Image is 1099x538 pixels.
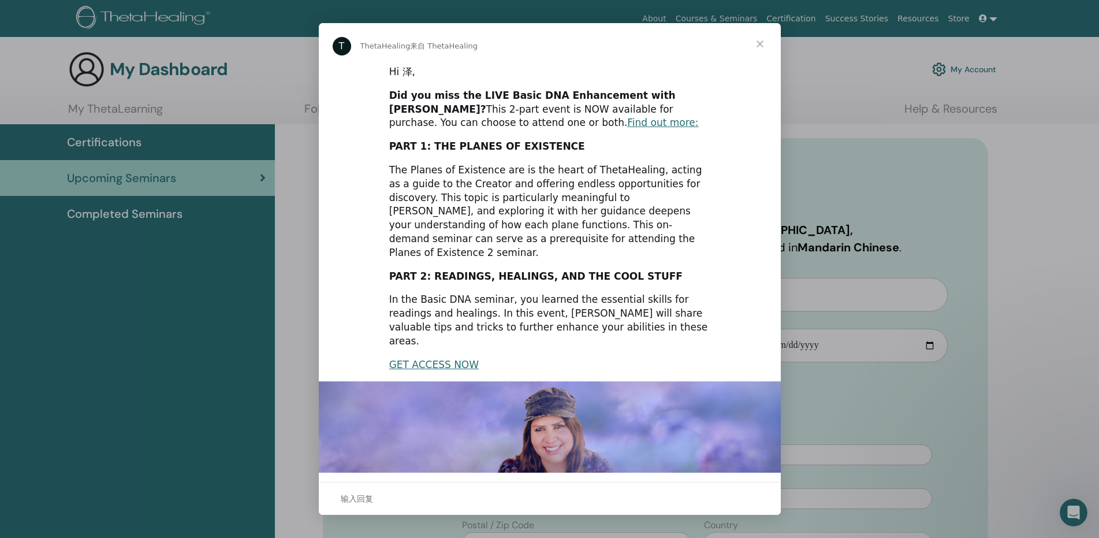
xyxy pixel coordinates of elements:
[389,140,585,152] b: PART 1: THE PLANES OF EXISTENCE
[319,482,781,515] div: 打开对话并回复
[389,164,710,260] div: The Planes of Existence are is the heart of ThetaHealing, acting as a guide to the Creator and of...
[389,359,479,370] a: GET ACCESS NOW
[627,117,698,128] a: Find out more:
[739,23,781,65] span: 关闭
[333,37,351,55] div: Profile image for ThetaHealing
[410,42,478,50] span: 来自 ThetaHealing
[389,89,710,130] div: This 2-part event is NOW available for purchase. You can choose to attend one or both.
[341,491,373,506] span: 输入回复
[389,90,676,115] b: Did you miss the LIVE Basic DNA Enhancement with [PERSON_NAME]?
[360,42,411,50] span: ThetaHealing
[389,293,710,348] div: In the Basic DNA seminar, you learned the essential skills for readings and healings. In this eve...
[389,65,710,79] div: Hi 泽,
[389,270,683,282] b: PART 2: READINGS, HEALINGS, AND THE COOL STUFF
